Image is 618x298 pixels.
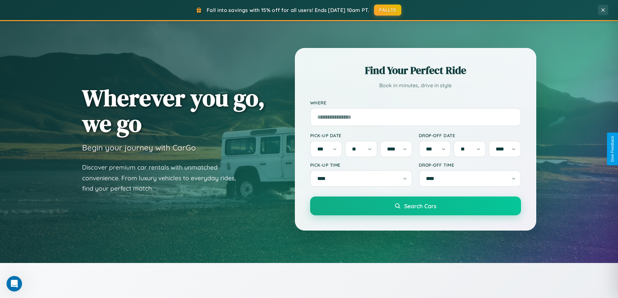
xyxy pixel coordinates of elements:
[310,81,521,90] p: Book in minutes, drive in style
[310,100,521,105] label: Where
[82,143,196,152] h3: Begin your journey with CarGo
[419,162,521,168] label: Drop-off Time
[6,276,22,292] iframe: Intercom live chat
[419,133,521,138] label: Drop-off Date
[404,202,436,209] span: Search Cars
[310,63,521,77] h2: Find Your Perfect Ride
[310,133,412,138] label: Pick-up Date
[310,162,412,168] label: Pick-up Time
[610,136,615,162] div: Give Feedback
[207,7,369,13] span: Fall into savings with 15% off for all users! Ends [DATE] 10am PT.
[82,85,265,136] h1: Wherever you go, we go
[374,5,401,16] button: FALL15
[310,197,521,215] button: Search Cars
[82,162,244,194] p: Discover premium car rentals with unmatched convenience. From luxury vehicles to everyday rides, ...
